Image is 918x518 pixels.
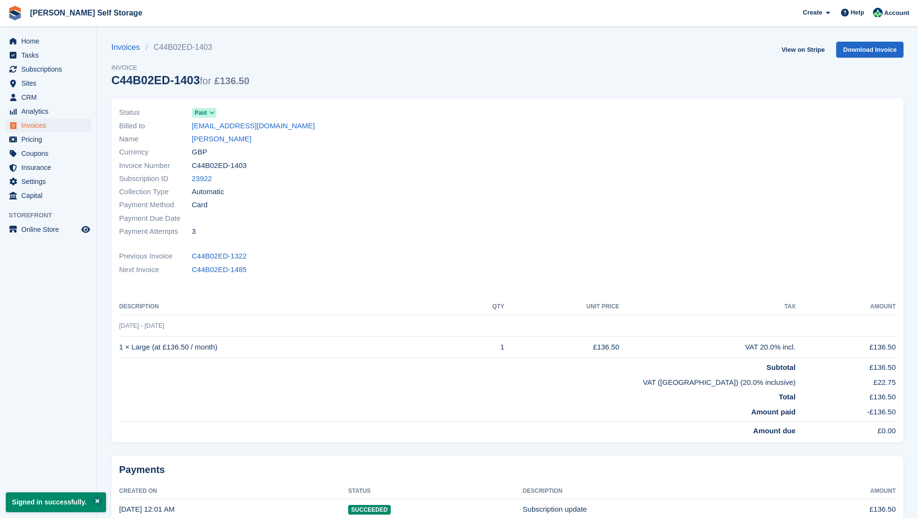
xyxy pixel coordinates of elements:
[21,223,79,236] span: Online Store
[192,107,216,118] a: Paid
[796,403,896,422] td: -£136.50
[5,76,92,90] a: menu
[192,264,246,275] a: C44B02ED-1485
[5,133,92,146] a: menu
[119,373,796,388] td: VAT ([GEOGRAPHIC_DATA]) (20.0% inclusive)
[119,264,192,275] span: Next Invoice
[21,161,79,174] span: Insurance
[5,105,92,118] a: menu
[192,199,208,211] span: Card
[462,336,504,358] td: 1
[348,484,522,499] th: Status
[787,484,896,499] th: Amount
[192,186,224,198] span: Automatic
[5,91,92,104] a: menu
[119,251,192,262] span: Previous Invoice
[851,8,864,17] span: Help
[5,62,92,76] a: menu
[5,119,92,132] a: menu
[119,213,192,224] span: Payment Due Date
[21,175,79,188] span: Settings
[119,107,192,118] span: Status
[21,76,79,90] span: Sites
[796,358,896,373] td: £136.50
[836,42,903,58] a: Download Invoice
[111,63,249,73] span: Invoice
[504,336,619,358] td: £136.50
[9,211,96,220] span: Storefront
[751,408,796,416] strong: Amount paid
[119,199,192,211] span: Payment Method
[8,6,22,20] img: stora-icon-8386f47178a22dfd0bd8f6a31ec36ba5ce8667c1dd55bd0f319d3a0aa187defe.svg
[111,42,146,53] a: Invoices
[796,299,896,315] th: Amount
[778,42,828,58] a: View on Stripe
[796,336,896,358] td: £136.50
[119,322,164,329] span: [DATE] - [DATE]
[766,363,796,371] strong: Subtotal
[21,62,79,76] span: Subscriptions
[873,8,883,17] img: Dafydd Pritchard
[803,8,822,17] span: Create
[796,373,896,388] td: £22.75
[5,189,92,202] a: menu
[21,105,79,118] span: Analytics
[21,119,79,132] span: Invoices
[119,147,192,158] span: Currency
[80,224,92,235] a: Preview store
[6,492,106,512] p: Signed in successfully.
[119,173,192,184] span: Subscription ID
[5,147,92,160] a: menu
[119,134,192,145] span: Name
[119,226,192,237] span: Payment Attempts
[21,147,79,160] span: Coupons
[21,91,79,104] span: CRM
[192,147,207,158] span: GBP
[119,336,462,358] td: 1 × Large (at £136.50 / month)
[111,74,249,87] div: C44B02ED-1403
[619,342,796,353] div: VAT 20.0% incl.
[5,34,92,48] a: menu
[119,299,462,315] th: Description
[192,226,196,237] span: 3
[796,388,896,403] td: £136.50
[192,173,212,184] a: 23922
[192,251,246,262] a: C44B02ED-1322
[21,48,79,62] span: Tasks
[192,134,251,145] a: [PERSON_NAME]
[192,160,246,171] span: C44B02ED-1403
[21,189,79,202] span: Capital
[619,299,796,315] th: Tax
[119,464,896,476] h2: Payments
[504,299,619,315] th: Unit Price
[884,8,909,18] span: Account
[796,422,896,437] td: £0.00
[348,505,390,515] span: Succeeded
[779,393,796,401] strong: Total
[119,121,192,132] span: Billed to
[195,108,207,117] span: Paid
[5,175,92,188] a: menu
[26,5,146,21] a: [PERSON_NAME] Self Storage
[214,76,249,86] span: £136.50
[119,186,192,198] span: Collection Type
[200,76,211,86] span: for
[119,505,175,513] time: 2024-01-26 00:01:49 UTC
[119,160,192,171] span: Invoice Number
[5,223,92,236] a: menu
[753,427,796,435] strong: Amount due
[119,484,348,499] th: Created On
[523,484,788,499] th: Description
[5,48,92,62] a: menu
[462,299,504,315] th: QTY
[192,121,315,132] a: [EMAIL_ADDRESS][DOMAIN_NAME]
[21,133,79,146] span: Pricing
[111,42,249,53] nav: breadcrumbs
[5,161,92,174] a: menu
[21,34,79,48] span: Home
